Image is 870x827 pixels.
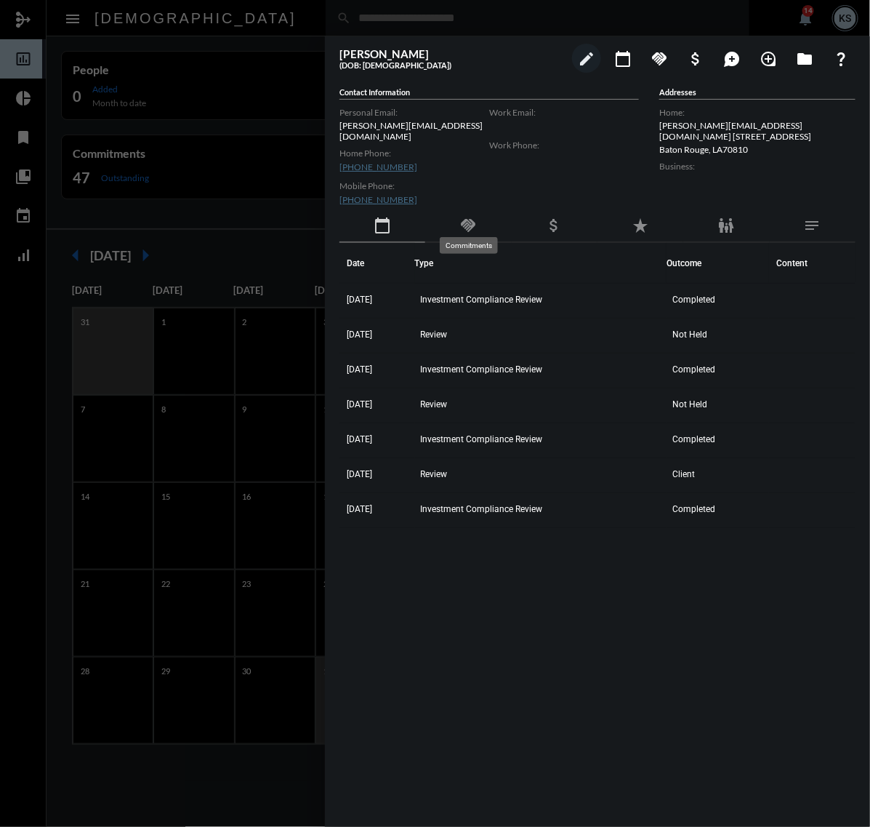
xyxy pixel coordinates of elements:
th: Outcome [666,243,769,284]
button: Add Commitment [645,44,674,73]
button: Add meeting [608,44,637,73]
mat-icon: maps_ugc [723,50,741,68]
span: Investment Compliance Review [421,434,543,444]
mat-icon: question_mark [832,50,850,68]
span: [DATE] [347,329,372,340]
label: Work Phone: [489,140,639,151]
th: Type [415,243,667,284]
h5: Contact Information [339,87,639,100]
mat-icon: loupe [760,50,777,68]
span: [DATE] [347,295,372,305]
button: edit person [572,44,601,73]
label: Mobile Phone: [339,180,489,191]
mat-icon: handshake [459,217,477,234]
mat-icon: folder [796,50,813,68]
span: Review [421,329,448,340]
mat-icon: attach_money [546,217,563,234]
span: Review [421,469,448,479]
span: [DATE] [347,434,372,444]
label: Home Phone: [339,148,489,159]
span: [DATE] [347,504,372,514]
p: Baton Rouge , LA 70810 [659,144,855,155]
p: [PERSON_NAME][EMAIL_ADDRESS][DOMAIN_NAME] [STREET_ADDRESS] [659,120,855,142]
div: Commitments [440,237,498,254]
a: [PHONE_NUMBER] [339,194,417,205]
span: Completed [672,504,715,514]
th: Content [769,243,855,284]
span: [DATE] [347,399,372,409]
span: Investment Compliance Review [421,504,543,514]
h5: (DOB: [DEMOGRAPHIC_DATA]) [339,60,565,70]
button: Archives [790,44,819,73]
button: What If? [826,44,855,73]
button: Add Business [681,44,710,73]
mat-icon: handshake [651,50,668,68]
mat-icon: star_rate [632,217,649,234]
span: Not Held [672,399,707,409]
button: Add Introduction [754,44,783,73]
mat-icon: calendar_today [374,217,391,234]
span: Not Held [672,329,707,340]
th: Date [339,243,415,284]
span: Investment Compliance Review [421,295,543,305]
label: Personal Email: [339,107,489,118]
p: [PERSON_NAME][EMAIL_ADDRESS][DOMAIN_NAME] [339,120,489,142]
span: Completed [672,364,715,375]
span: Completed [672,434,715,444]
span: [DATE] [347,469,372,479]
mat-icon: attach_money [687,50,704,68]
label: Work Email: [489,107,639,118]
label: Home: [659,107,855,118]
mat-icon: calendar_today [614,50,632,68]
mat-icon: family_restroom [717,217,735,234]
span: [DATE] [347,364,372,375]
span: Review [421,399,448,409]
button: Add Mention [717,44,746,73]
label: Business: [659,161,855,172]
mat-icon: edit [578,50,595,68]
span: Investment Compliance Review [421,364,543,375]
span: Client [672,469,695,479]
mat-icon: notes [804,217,821,234]
a: [PHONE_NUMBER] [339,161,417,172]
h3: [PERSON_NAME] [339,47,565,60]
span: Completed [672,295,715,305]
h5: Addresses [659,87,855,100]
